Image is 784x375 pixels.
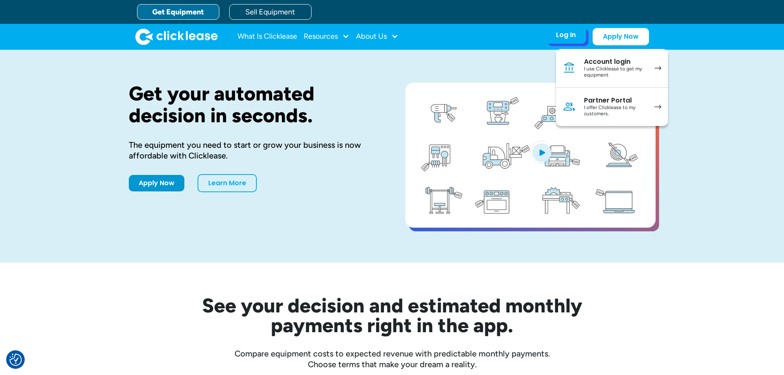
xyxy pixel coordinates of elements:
h2: See your decision and estimated monthly payments right in the app. [162,296,623,335]
div: The equipment you need to start or grow your business is now affordable with Clicklease. [129,140,379,161]
h1: Get your automated decision in seconds. [129,83,379,126]
a: Apply Now [129,175,184,191]
a: Sell Equipment [229,4,312,20]
a: Apply Now [593,28,649,45]
div: Log In [556,31,576,39]
img: Revisit consent button [9,354,22,366]
a: Get Equipment [137,4,219,20]
img: Bank icon [563,61,576,75]
a: open lightbox [405,83,656,228]
div: Account login [584,58,646,66]
a: Learn More [198,174,257,192]
div: I offer Clicklease to my customers. [584,105,646,117]
div: Resources [304,28,349,45]
a: home [135,28,218,45]
img: Blue play button logo on a light blue circular background [530,141,553,164]
div: Compare equipment costs to expected revenue with predictable monthly payments. Choose terms that ... [129,348,656,370]
div: Partner Portal [584,96,646,105]
img: arrow [654,105,661,109]
div: I use Clicklease to get my equipment [584,66,646,79]
div: About Us [356,28,398,45]
a: What Is Clicklease [237,28,297,45]
a: Account loginI use Clicklease to get my equipment [556,49,668,88]
button: Consent Preferences [9,354,22,366]
a: Partner PortalI offer Clicklease to my customers. [556,88,668,126]
img: arrow [654,66,661,70]
img: Clicklease logo [135,28,218,45]
img: Person icon [563,100,576,113]
nav: Log In [556,49,668,126]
